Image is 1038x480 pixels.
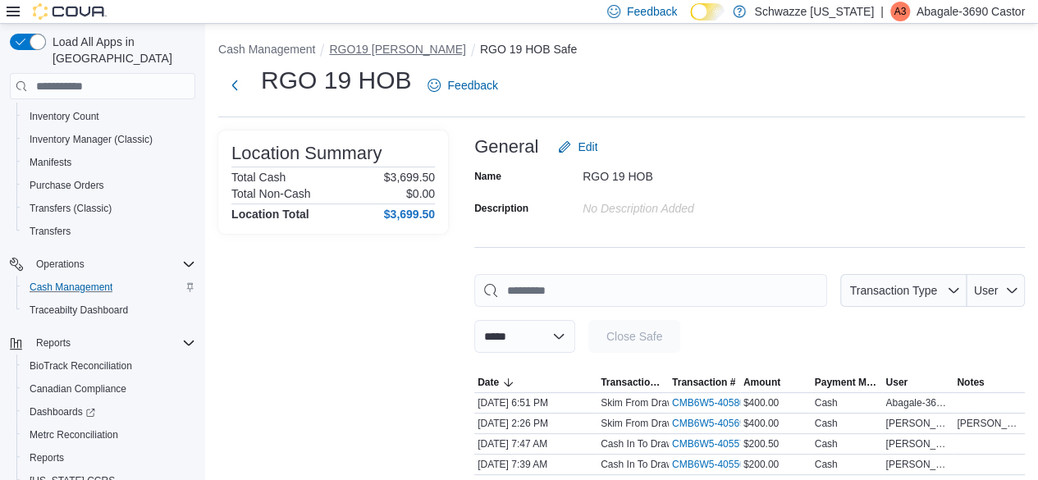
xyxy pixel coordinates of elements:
span: Abagale-3690 Castor [885,396,950,409]
a: Feedback [421,69,504,102]
p: Abagale-3690 Castor [917,2,1025,21]
a: CMB6W5-405803External link [672,396,763,409]
span: Inventory Count [30,110,99,123]
span: Metrc Reconciliation [23,425,195,445]
a: Inventory Count [23,107,106,126]
div: No Description added [583,195,803,215]
div: Cash [814,437,837,450]
span: $200.50 [743,437,779,450]
button: User [967,274,1025,307]
span: Transfers (Classic) [23,199,195,218]
span: Payment Methods [814,376,879,389]
div: [DATE] 7:47 AM [474,434,597,454]
h3: Location Summary [231,144,382,163]
a: Cash Management [23,277,119,297]
a: Reports [23,448,71,468]
button: Payment Methods [811,373,882,392]
span: $200.00 [743,458,779,471]
div: Cash [814,396,837,409]
button: Canadian Compliance [16,377,202,400]
button: Inventory Count [16,105,202,128]
button: Transfers (Classic) [16,197,202,220]
button: Cash Management [16,276,202,299]
span: Reports [23,448,195,468]
p: $3,699.50 [384,171,435,184]
span: Transaction Type [849,284,937,297]
span: A3 [894,2,906,21]
button: Transaction Type [597,373,669,392]
a: Dashboards [23,402,102,422]
p: Cash In To Drawer (Drawer2) [601,458,729,471]
a: CMB6W5-405561External link [672,458,763,471]
span: User [885,376,908,389]
span: Transfers [30,225,71,238]
button: RGO19 [PERSON_NAME] [329,43,466,56]
a: Transfers (Classic) [23,199,118,218]
button: User [882,373,953,392]
button: Reports [16,446,202,469]
span: Transfers (Classic) [30,202,112,215]
button: BioTrack Reconciliation [16,354,202,377]
button: Inventory Manager (Classic) [16,128,202,151]
span: Dashboards [30,405,95,418]
label: Description [474,202,528,215]
button: Amount [740,373,812,392]
button: Operations [3,253,202,276]
span: [PERSON_NAME]-3649 [PERSON_NAME] [885,437,950,450]
span: BioTrack Reconciliation [30,359,132,373]
span: Purchase Orders [30,179,104,192]
h4: $3,699.50 [384,208,435,221]
a: Dashboards [16,400,202,423]
span: Traceabilty Dashboard [23,300,195,320]
span: Operations [36,258,85,271]
span: Feedback [447,77,497,94]
span: Canadian Compliance [23,379,195,399]
a: Transfers [23,222,77,241]
span: Inventory Manager (Classic) [30,133,153,146]
span: Cash Management [30,281,112,294]
nav: An example of EuiBreadcrumbs [218,41,1025,61]
button: Metrc Reconciliation [16,423,202,446]
span: Cash Management [23,277,195,297]
span: Metrc Reconciliation [30,428,118,441]
a: BioTrack Reconciliation [23,356,139,376]
span: $400.00 [743,396,779,409]
button: Reports [3,331,202,354]
p: Skim From Drawer (Drawer2) [601,396,729,409]
a: Manifests [23,153,78,172]
span: Reports [30,451,64,464]
button: Traceabilty Dashboard [16,299,202,322]
input: This is a search bar. As you type, the results lower in the page will automatically filter. [474,274,827,307]
a: CMB6W5-405699External link [672,417,763,430]
span: Operations [30,254,195,274]
p: | [880,2,884,21]
div: [DATE] 2:26 PM [474,414,597,433]
span: Traceabilty Dashboard [30,304,128,317]
button: Manifests [16,151,202,174]
span: Edit [578,139,597,155]
h6: Total Non-Cash [231,187,311,200]
button: Notes [953,373,1025,392]
button: RGO 19 HOB Safe [480,43,577,56]
span: Dashboards [23,402,195,422]
span: $400.00 [743,417,779,430]
span: Load All Apps in [GEOGRAPHIC_DATA] [46,34,195,66]
span: Notes [957,376,984,389]
div: [DATE] 6:51 PM [474,393,597,413]
span: Inventory Manager (Classic) [23,130,195,149]
span: Feedback [627,3,677,20]
span: Reports [36,336,71,350]
p: Skim From Drawer (Drawer2) [601,417,729,430]
div: Abagale-3690 Castor [890,2,910,21]
p: Schwazze [US_STATE] [754,2,874,21]
span: Transfers [23,222,195,241]
span: [PERSON_NAME] Drawer#2 $400.00 Drop [957,417,1022,430]
a: Canadian Compliance [23,379,133,399]
h1: RGO 19 HOB [261,64,411,97]
span: [PERSON_NAME]-3649 [PERSON_NAME] [885,458,950,471]
a: CMB6W5-405576External link [672,437,763,450]
p: $0.00 [406,187,435,200]
span: User [974,284,999,297]
span: Amount [743,376,780,389]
